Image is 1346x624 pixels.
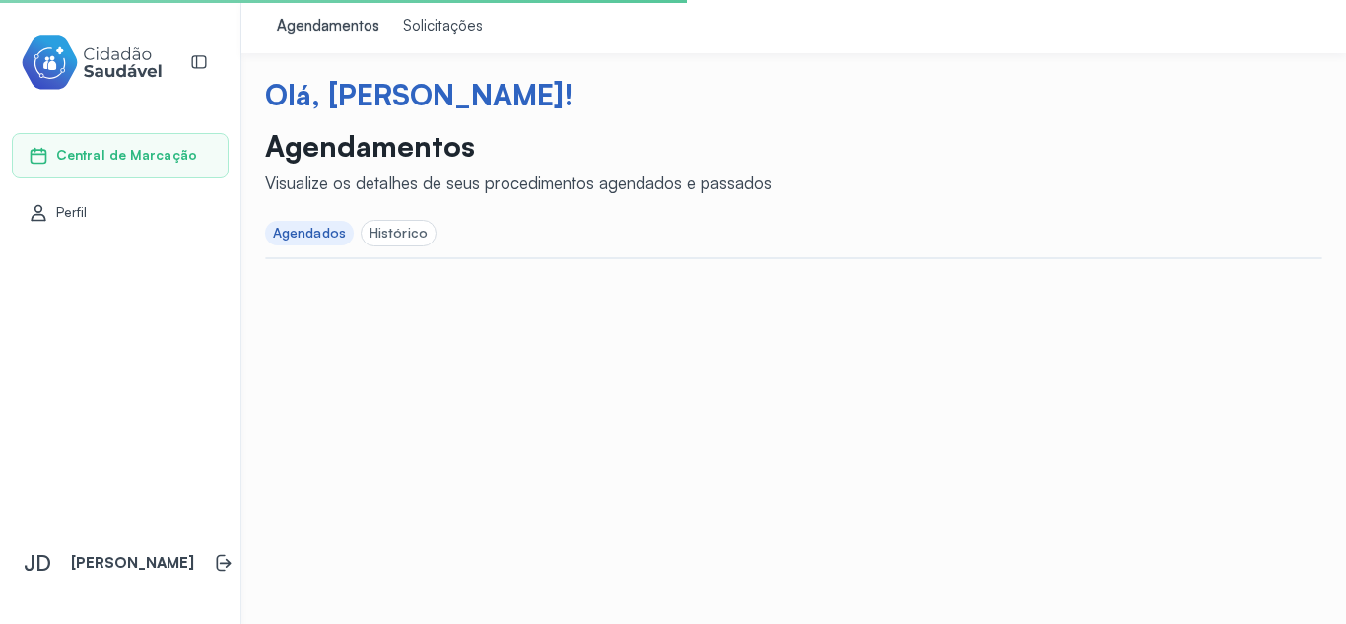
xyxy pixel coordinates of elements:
span: JD [24,550,51,576]
a: Perfil [29,203,212,223]
div: Olá, [PERSON_NAME]! [265,77,1322,112]
div: Agendados [273,225,346,242]
div: Agendamentos [277,17,379,36]
a: Central de Marcação [29,146,212,166]
img: cidadao-saudavel-filled-logo.svg [21,32,163,94]
div: Solicitações [403,17,483,36]
p: [PERSON_NAME] [71,554,194,573]
div: Histórico [370,225,428,242]
div: Visualize os detalhes de seus procedimentos agendados e passados [265,173,772,193]
span: Perfil [56,204,88,221]
span: Central de Marcação [56,147,197,164]
p: Agendamentos [265,128,772,164]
